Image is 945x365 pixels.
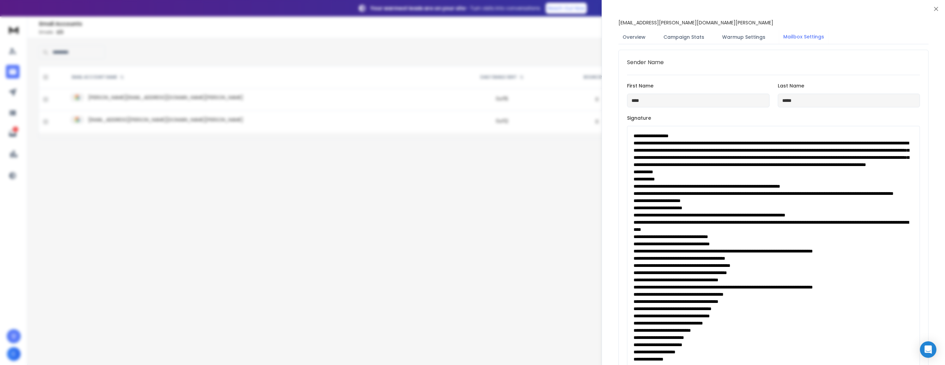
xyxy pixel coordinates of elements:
[627,58,920,67] h1: Sender Name
[627,116,920,120] label: Signature
[618,30,650,45] button: Overview
[778,83,920,88] label: Last Name
[920,341,936,358] div: Open Intercom Messenger
[718,30,770,45] button: Warmup Settings
[618,19,773,26] p: [EMAIL_ADDRESS][PERSON_NAME][DOMAIN_NAME][PERSON_NAME]
[779,29,828,45] button: Mailbox Settings
[627,83,770,88] label: First Name
[659,30,708,45] button: Campaign Stats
